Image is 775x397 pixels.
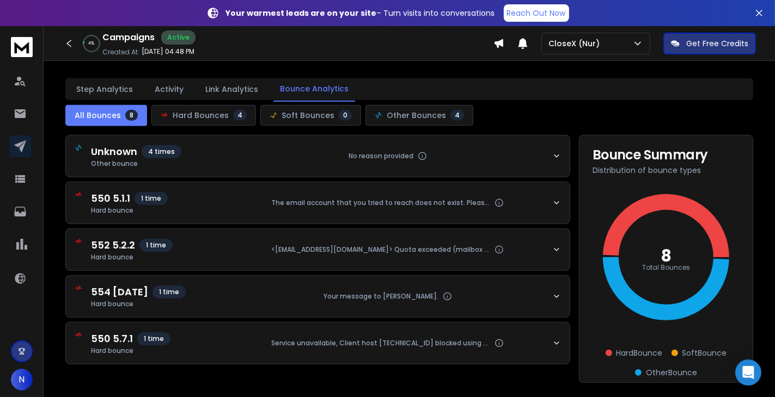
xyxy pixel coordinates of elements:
p: – Turn visits into conversations [226,8,495,18]
span: 8 [125,110,138,121]
button: N [11,369,33,390]
span: Unknown [91,144,137,159]
span: 554 [DATE] [91,284,148,300]
span: 1 time [152,286,186,299]
button: 550 5.7.11 timeHard bounceService unavailable, Client host [TECHNICAL_ID] blocked using Spamhaus.... [66,322,570,364]
div: Domain Overview [41,64,97,71]
text: Total Bounces [642,263,690,272]
span: Hard bounce [91,300,186,308]
img: logo [11,37,33,57]
p: Created At: [102,48,139,57]
span: 550 5.1.1 [91,191,130,206]
button: Unknown4 timesOther bounceNo reason provided [66,135,570,177]
p: CloseX (Nur) [548,38,604,49]
span: Soft Bounces [282,110,334,121]
span: No reason provided [349,152,413,160]
p: Reach Out Now [507,8,566,18]
img: logo_orange.svg [17,17,26,26]
span: Your message to [PERSON_NAME]. [324,292,438,301]
span: 1 time [139,239,173,252]
button: Step Analytics [70,77,139,101]
p: Distribution of bounce types [593,165,740,176]
div: v 4.0.25 [30,17,53,26]
span: 552 5.2.2 [91,238,135,253]
span: Hard Bounces [173,110,229,121]
span: Hard bounce [91,206,168,215]
span: <[EMAIL_ADDRESS][DOMAIN_NAME]> Quota exceeded (mailbox for user is full) [271,245,491,254]
a: Reach Out Now [504,4,569,22]
img: tab_keywords_by_traffic_grey.svg [108,63,117,72]
p: [DATE] 04:48 PM [142,47,194,56]
div: Keywords by Traffic [120,64,184,71]
strong: Your warmest leads are on your site [226,8,377,18]
span: Hard Bounce [617,348,663,358]
span: 4 times [142,145,181,158]
div: Open Intercom Messenger [735,359,761,386]
span: Other bounce [91,159,181,168]
span: 4 [450,110,464,121]
button: 554 [DATE]1 timeHard bounceYour message to [PERSON_NAME]. [66,276,570,317]
div: Domain: [URL] [28,28,77,37]
button: 552 5.2.21 timeHard bounce<[EMAIL_ADDRESS][DOMAIN_NAME]> Quota exceeded (mailbox for user is full) [66,229,570,270]
text: 8 [661,244,672,268]
img: website_grey.svg [17,28,26,37]
button: Bounce Analytics [273,77,355,102]
span: 1 time [135,192,168,205]
span: 1 time [137,332,170,345]
button: Activity [148,77,190,101]
span: Other Bounce [646,367,697,378]
button: Get Free Credits [663,33,756,54]
button: 550 5.1.11 timeHard bounceThe email account that you tried to reach does not exist. Please try do... [66,182,570,224]
span: Other Bounces [387,110,446,121]
div: Active [161,30,196,45]
span: The email account that you tried to reach does not exist. Please try double-checking the recipien... [271,199,491,207]
span: 550 5.7.1 [91,331,133,346]
h3: Bounce Summary [593,148,740,162]
p: Get Free Credits [686,38,748,49]
span: Hard bounce [91,253,173,262]
img: tab_domain_overview_orange.svg [29,63,38,72]
span: 0 [339,110,352,121]
span: Service unavailable, Client host [TECHNICAL_ID] blocked using Spamhaus. To request removal from t... [271,339,491,348]
button: Link Analytics [199,77,265,101]
h1: Campaigns [102,31,155,44]
span: All Bounces [75,110,121,121]
span: 4 [233,110,247,121]
span: Hard bounce [91,346,170,355]
p: 4 % [89,40,95,47]
span: Soft Bounce [682,348,727,358]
